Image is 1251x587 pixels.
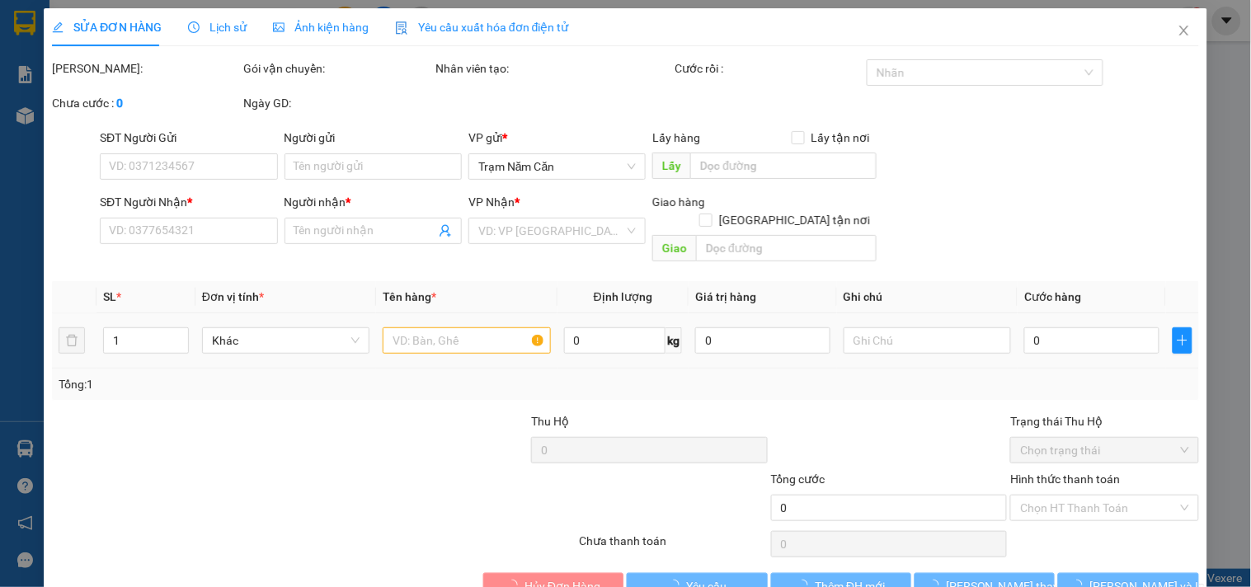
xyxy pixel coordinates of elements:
span: Chọn trạng thái [1020,438,1188,463]
span: Lấy tận nơi [805,129,877,147]
div: VP gửi [468,129,646,147]
span: Giao hàng [653,195,706,209]
label: Hình thức thanh toán [1010,472,1120,486]
span: Tên hàng [383,290,436,303]
span: Lịch sử [188,21,247,34]
div: SĐT Người Nhận [100,193,277,211]
div: Gói vận chuyển: [244,59,432,77]
span: clock-circle [188,21,200,33]
span: VP Nhận [468,195,515,209]
span: SL [103,290,116,303]
span: Khác [212,328,360,353]
span: Trạm Năm Căn [478,154,636,179]
th: Ghi chú [837,281,1018,313]
input: Dọc đường [691,153,877,179]
div: SĐT Người Gửi [100,129,277,147]
span: plus [1173,334,1192,347]
input: Ghi Chú [844,327,1011,354]
b: 0 [116,96,123,110]
input: Dọc đường [697,235,877,261]
div: Chưa thanh toán [577,532,769,561]
div: [PERSON_NAME]: [52,59,240,77]
span: user-add [439,224,452,237]
span: Lấy hàng [653,131,701,144]
div: Tổng: 1 [59,375,484,393]
div: Người nhận [285,193,462,211]
input: VD: Bàn, Ghế [383,327,550,354]
span: Giao [653,235,697,261]
div: Ngày GD: [244,94,432,112]
span: close [1178,24,1191,37]
span: [GEOGRAPHIC_DATA] tận nơi [713,211,877,229]
button: delete [59,327,85,354]
button: Close [1161,8,1207,54]
span: Tổng cước [771,472,825,486]
img: icon [395,21,408,35]
span: Ảnh kiện hàng [273,21,369,34]
span: Giá trị hàng [695,290,756,303]
span: Cước hàng [1024,290,1081,303]
div: Trạng thái Thu Hộ [1010,412,1198,430]
button: plus [1173,327,1192,354]
span: Lấy [653,153,691,179]
div: Chưa cước : [52,94,240,112]
span: kg [665,327,682,354]
span: SỬA ĐƠN HÀNG [52,21,162,34]
span: Định lượng [594,290,652,303]
div: Cước rồi : [675,59,863,77]
div: Người gửi [285,129,462,147]
span: Thu Hộ [531,415,569,428]
span: Yêu cầu xuất hóa đơn điện tử [395,21,569,34]
div: Nhân viên tạo: [435,59,672,77]
span: Đơn vị tính [202,290,264,303]
span: picture [273,21,285,33]
span: edit [52,21,63,33]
